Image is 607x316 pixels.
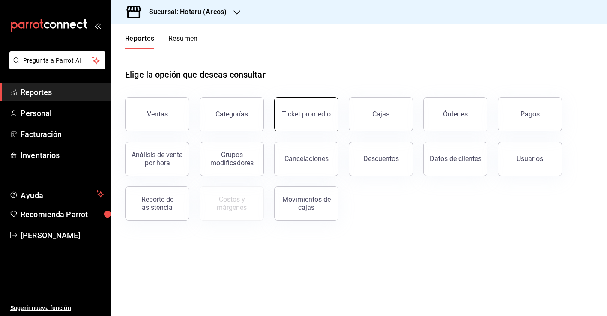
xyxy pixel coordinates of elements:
a: Cajas [349,97,413,131]
span: Reportes [21,86,104,98]
button: Descuentos [349,142,413,176]
button: Resumen [168,34,198,49]
span: Sugerir nueva función [10,304,104,313]
div: Análisis de venta por hora [131,151,184,167]
div: Reporte de asistencia [131,195,184,212]
span: Pregunta a Parrot AI [23,56,92,65]
div: Costos y márgenes [205,195,258,212]
div: Descuentos [363,155,399,163]
span: Personal [21,107,104,119]
button: Reporte de asistencia [125,186,189,221]
button: Pagos [498,97,562,131]
h1: Elige la opción que deseas consultar [125,68,266,81]
button: Reportes [125,34,155,49]
button: Órdenes [423,97,487,131]
div: Ventas [147,110,168,118]
div: navigation tabs [125,34,198,49]
div: Cajas [372,109,390,119]
div: Grupos modificadores [205,151,258,167]
div: Categorías [215,110,248,118]
button: open_drawer_menu [94,22,101,29]
div: Órdenes [443,110,468,118]
a: Pregunta a Parrot AI [6,62,105,71]
button: Datos de clientes [423,142,487,176]
button: Movimientos de cajas [274,186,338,221]
div: Pagos [520,110,540,118]
button: Ticket promedio [274,97,338,131]
span: Ayuda [21,189,93,199]
button: Cancelaciones [274,142,338,176]
span: Facturación [21,128,104,140]
h3: Sucursal: Hotaru (Arcos) [142,7,227,17]
button: Contrata inventarios para ver este reporte [200,186,264,221]
span: Recomienda Parrot [21,209,104,220]
span: Inventarios [21,149,104,161]
button: Pregunta a Parrot AI [9,51,105,69]
button: Grupos modificadores [200,142,264,176]
button: Usuarios [498,142,562,176]
div: Usuarios [517,155,543,163]
span: [PERSON_NAME] [21,230,104,241]
div: Datos de clientes [430,155,481,163]
button: Ventas [125,97,189,131]
div: Ticket promedio [282,110,331,118]
button: Análisis de venta por hora [125,142,189,176]
button: Categorías [200,97,264,131]
div: Cancelaciones [284,155,329,163]
div: Movimientos de cajas [280,195,333,212]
